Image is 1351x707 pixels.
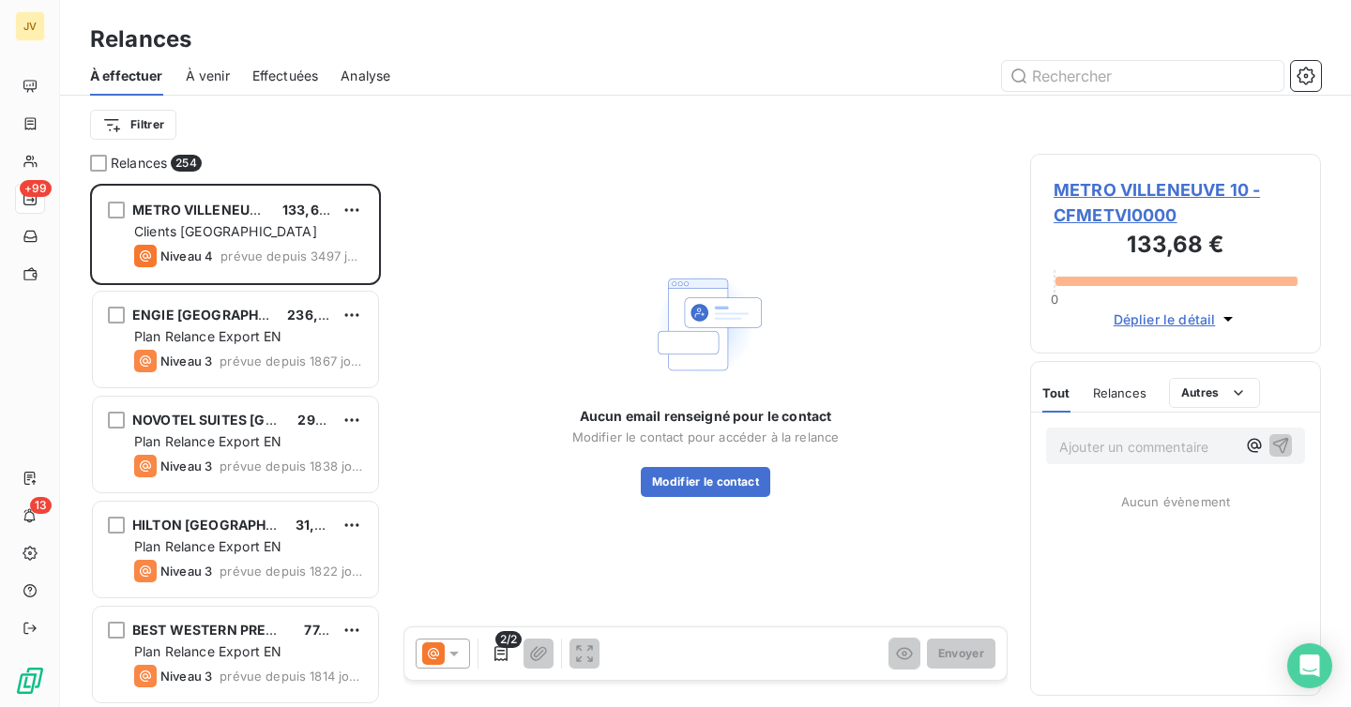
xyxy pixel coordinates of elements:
[645,264,766,384] img: Empty state
[220,669,363,684] span: prévue depuis 1814 jours
[134,328,281,344] span: Plan Relance Export EN
[186,67,230,85] span: À venir
[132,517,325,533] span: HILTON [GEOGRAPHIC_DATA]
[341,67,390,85] span: Analyse
[282,202,340,218] span: 133,68 €
[111,154,167,173] span: Relances
[90,110,176,140] button: Filtrer
[1287,643,1332,688] div: Open Intercom Messenger
[220,248,363,263] span: prévue depuis 3497 jours
[15,11,45,41] div: JV
[160,669,212,684] span: Niveau 3
[927,639,995,669] button: Envoyer
[580,407,832,426] span: Aucun email renseigné pour le contact
[134,643,281,659] span: Plan Relance Export EN
[304,622,352,638] span: 77,00 €
[1054,177,1298,228] span: METRO VILLENEUVE 10 - CFMETVI0000
[160,459,212,474] span: Niveau 3
[1108,308,1244,330] button: Déplier le détail
[132,307,316,323] span: ENGIE [GEOGRAPHIC_DATA]
[572,429,840,444] span: Modifier le contact pour accéder à la relance
[252,67,319,85] span: Effectuées
[1114,309,1216,329] span: Déplier le détail
[134,223,317,239] span: Clients [GEOGRAPHIC_DATA]
[641,467,770,497] button: Modifier le contact
[160,248,213,263] span: Niveau 4
[1042,385,1070,400] span: Tout
[20,180,52,197] span: +99
[297,412,357,428] span: 295,00 €
[287,307,347,323] span: 236,00 €
[1169,378,1260,408] button: Autres
[1051,292,1058,307] span: 0
[296,517,344,533] span: 31,40 €
[30,497,52,514] span: 13
[171,155,201,172] span: 254
[1054,228,1298,265] h3: 133,68 €
[90,67,163,85] span: À effectuer
[134,538,281,554] span: Plan Relance Export EN
[220,353,363,369] span: prévue depuis 1867 jours
[132,622,395,638] span: BEST WESTERN PREMIER BAYERISCHER
[132,202,285,218] span: METRO VILLENEUVE 10
[132,412,389,428] span: NOVOTEL SUITES [GEOGRAPHIC_DATA]
[90,184,381,707] div: grid
[1002,61,1283,91] input: Rechercher
[134,433,281,449] span: Plan Relance Export EN
[495,631,522,648] span: 2/2
[1121,494,1230,509] span: Aucun évènement
[15,666,45,696] img: Logo LeanPay
[90,23,191,56] h3: Relances
[1093,385,1146,400] span: Relances
[160,564,212,579] span: Niveau 3
[160,353,212,369] span: Niveau 3
[220,564,363,579] span: prévue depuis 1822 jours
[220,459,363,474] span: prévue depuis 1838 jours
